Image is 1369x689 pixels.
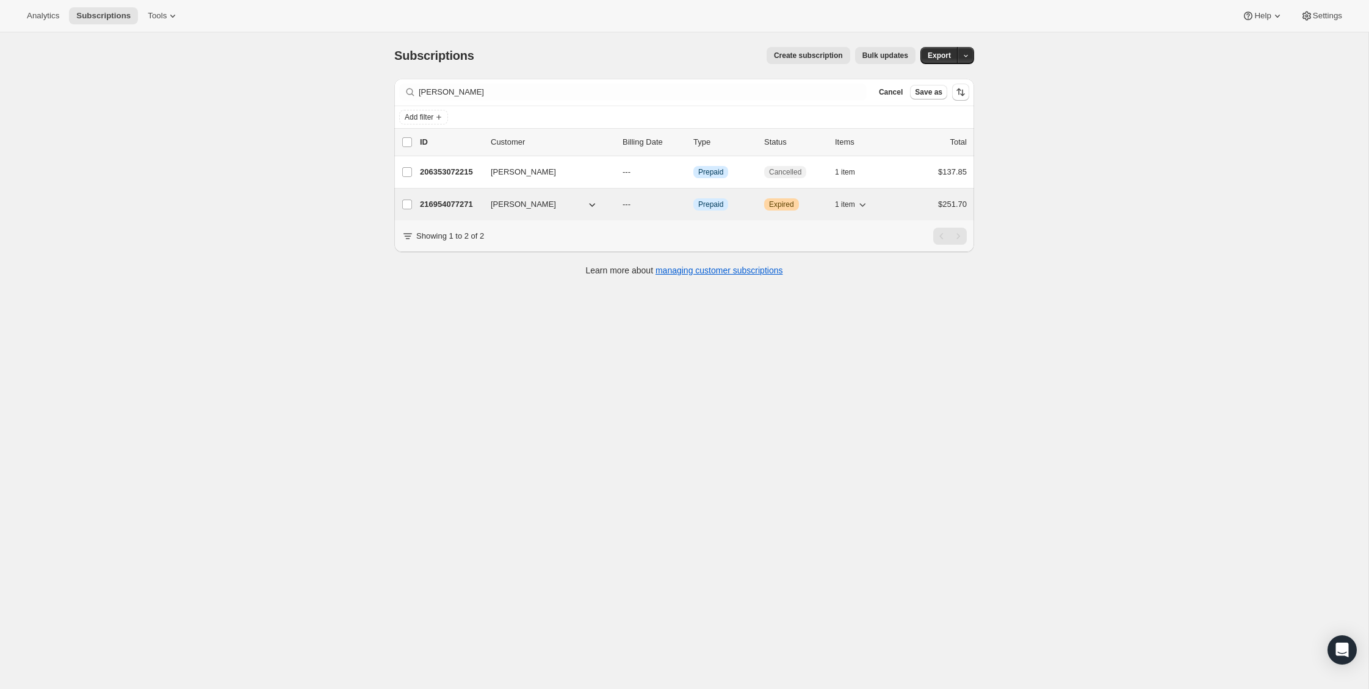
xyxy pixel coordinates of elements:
span: [PERSON_NAME] [491,198,556,211]
button: 1 item [835,164,869,181]
button: Create subscription [767,47,850,64]
span: Create subscription [774,51,843,60]
span: Expired [769,200,794,209]
button: Add filter [399,110,448,124]
span: Cancel [879,87,903,97]
span: Export [928,51,951,60]
p: Showing 1 to 2 of 2 [416,230,484,242]
a: managing customer subscriptions [656,265,783,275]
div: Items [835,136,896,148]
p: Learn more about [586,264,783,276]
button: [PERSON_NAME] [483,195,605,214]
span: Prepaid [698,200,723,209]
p: Total [950,136,967,148]
span: 1 item [835,200,855,209]
p: 206353072215 [420,166,481,178]
button: Save as [910,85,947,99]
p: ID [420,136,481,148]
div: 216954077271[PERSON_NAME]---InfoPrepaidWarningExpired1 item$251.70 [420,196,967,213]
span: [PERSON_NAME] [491,166,556,178]
span: Bulk updates [862,51,908,60]
span: 1 item [835,167,855,177]
button: Subscriptions [69,7,138,24]
span: Subscriptions [394,49,474,62]
input: Filter subscribers [419,84,867,101]
button: Cancel [874,85,908,99]
p: Status [764,136,825,148]
p: Billing Date [623,136,684,148]
button: Tools [140,7,186,24]
span: Settings [1313,11,1342,21]
div: Type [693,136,754,148]
span: Save as [915,87,942,97]
span: Prepaid [698,167,723,177]
button: 1 item [835,196,869,213]
button: Bulk updates [855,47,916,64]
button: Help [1235,7,1290,24]
span: Tools [148,11,167,21]
span: --- [623,167,630,176]
span: $251.70 [938,200,967,209]
span: Subscriptions [76,11,131,21]
div: IDCustomerBilling DateTypeStatusItemsTotal [420,136,967,148]
span: Analytics [27,11,59,21]
button: [PERSON_NAME] [483,162,605,182]
span: --- [623,200,630,209]
button: Export [920,47,958,64]
nav: Pagination [933,228,967,245]
span: $137.85 [938,167,967,176]
span: Cancelled [769,167,801,177]
p: Customer [491,136,613,148]
span: Add filter [405,112,433,122]
div: Open Intercom Messenger [1327,635,1357,665]
button: Analytics [20,7,67,24]
div: 206353072215[PERSON_NAME]---InfoPrepaidCancelled1 item$137.85 [420,164,967,181]
span: Help [1254,11,1271,21]
button: Sort the results [952,84,969,101]
button: Settings [1293,7,1349,24]
p: 216954077271 [420,198,481,211]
